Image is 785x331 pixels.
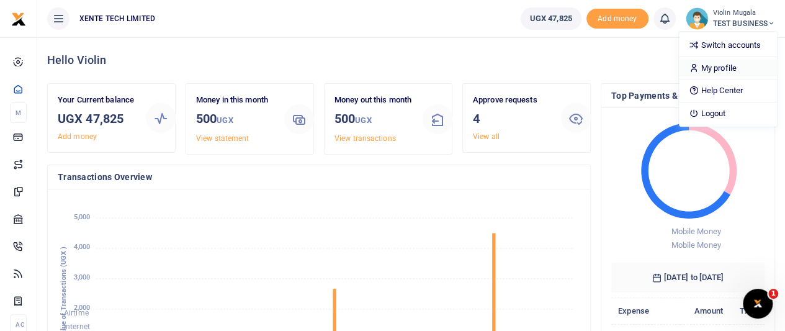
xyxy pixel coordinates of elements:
tspan: 3,000 [74,274,91,282]
h4: Top Payments & Expenses [611,89,765,102]
tspan: 5,000 [74,213,91,221]
h3: 500 [196,109,274,130]
small: UGX [355,116,371,125]
span: TEST BUSINESS [713,18,775,29]
span: UGX 47,825 [530,12,572,25]
th: Amount [680,297,730,324]
small: Violin Mugala [713,8,775,19]
th: Txns [730,297,765,324]
a: logo-small logo-large logo-large [11,14,26,23]
tspan: 4,000 [74,243,91,252]
a: View transactions [334,134,396,143]
p: Money in this month [196,94,274,107]
a: profile-user Violin Mugala TEST BUSINESS [686,7,775,30]
span: Mobile Money [671,240,720,250]
h3: 500 [334,109,413,130]
span: 1 [768,289,778,299]
a: Switch accounts [679,37,777,54]
a: Add money [586,13,648,22]
a: View all [473,132,500,141]
li: Wallet ballance [516,7,586,30]
li: Toup your wallet [586,9,648,29]
a: Logout [679,105,777,122]
p: Money out this month [334,94,413,107]
span: Internet [64,322,90,331]
h3: UGX 47,825 [58,109,136,128]
h3: 4 [473,109,551,128]
span: XENTE TECH LIMITED [74,13,160,24]
a: Add money [58,132,97,141]
a: Help Center [679,82,777,99]
h6: [DATE] to [DATE] [611,263,765,292]
span: Airtime [64,309,89,317]
iframe: Intercom live chat [743,289,773,319]
span: Mobile Money [671,227,720,236]
img: profile-user [686,7,708,30]
span: Add money [586,9,648,29]
a: View statement [196,134,249,143]
h4: Hello Violin [47,53,775,67]
p: Your Current balance [58,94,136,107]
th: Expense [611,297,680,324]
li: M [10,102,27,123]
h4: Transactions Overview [58,170,580,184]
a: UGX 47,825 [521,7,581,30]
p: Approve requests [473,94,551,107]
a: My profile [679,60,777,77]
small: UGX [217,116,233,125]
tspan: 2,000 [74,304,91,312]
img: logo-small [11,12,26,27]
